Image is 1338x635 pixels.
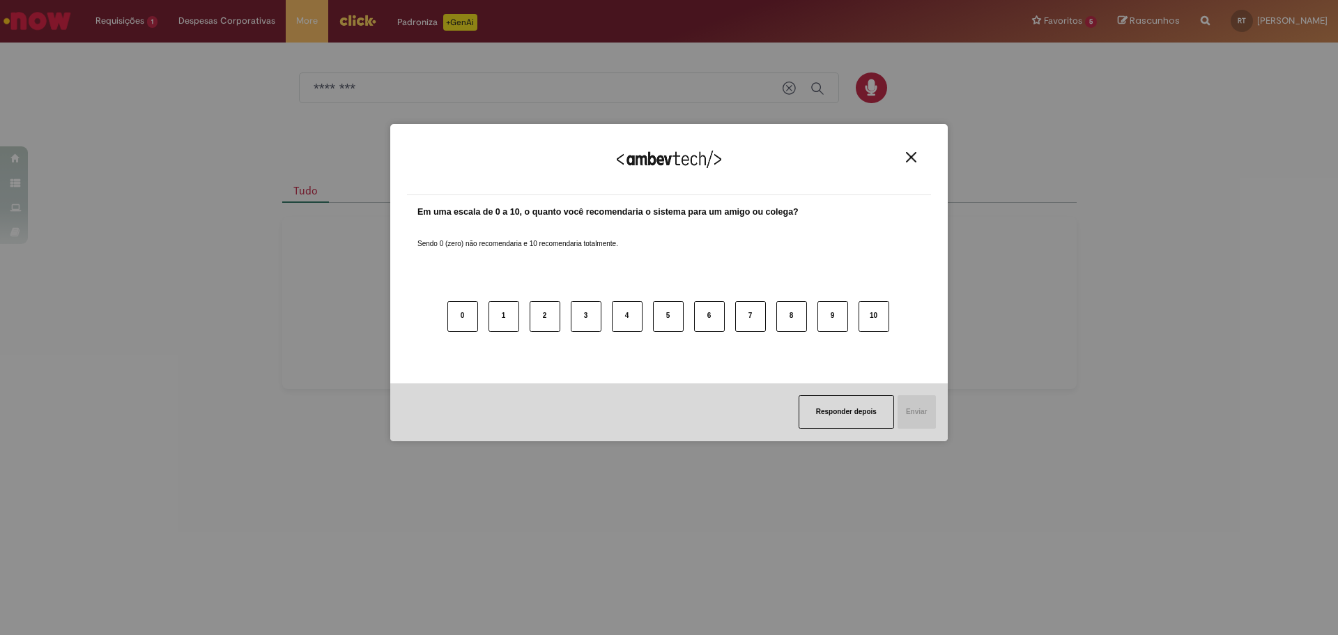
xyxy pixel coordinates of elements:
button: 10 [859,301,889,332]
button: 3 [571,301,601,332]
button: 1 [489,301,519,332]
label: Sendo 0 (zero) não recomendaria e 10 recomendaria totalmente. [417,222,618,249]
button: 9 [817,301,848,332]
button: 4 [612,301,643,332]
button: 7 [735,301,766,332]
button: 5 [653,301,684,332]
button: Close [902,151,921,163]
img: Logo Ambevtech [617,151,721,168]
button: 0 [447,301,478,332]
button: 8 [776,301,807,332]
button: 2 [530,301,560,332]
img: Close [906,152,916,162]
button: Responder depois [799,395,894,429]
label: Em uma escala de 0 a 10, o quanto você recomendaria o sistema para um amigo ou colega? [417,206,799,219]
button: 6 [694,301,725,332]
